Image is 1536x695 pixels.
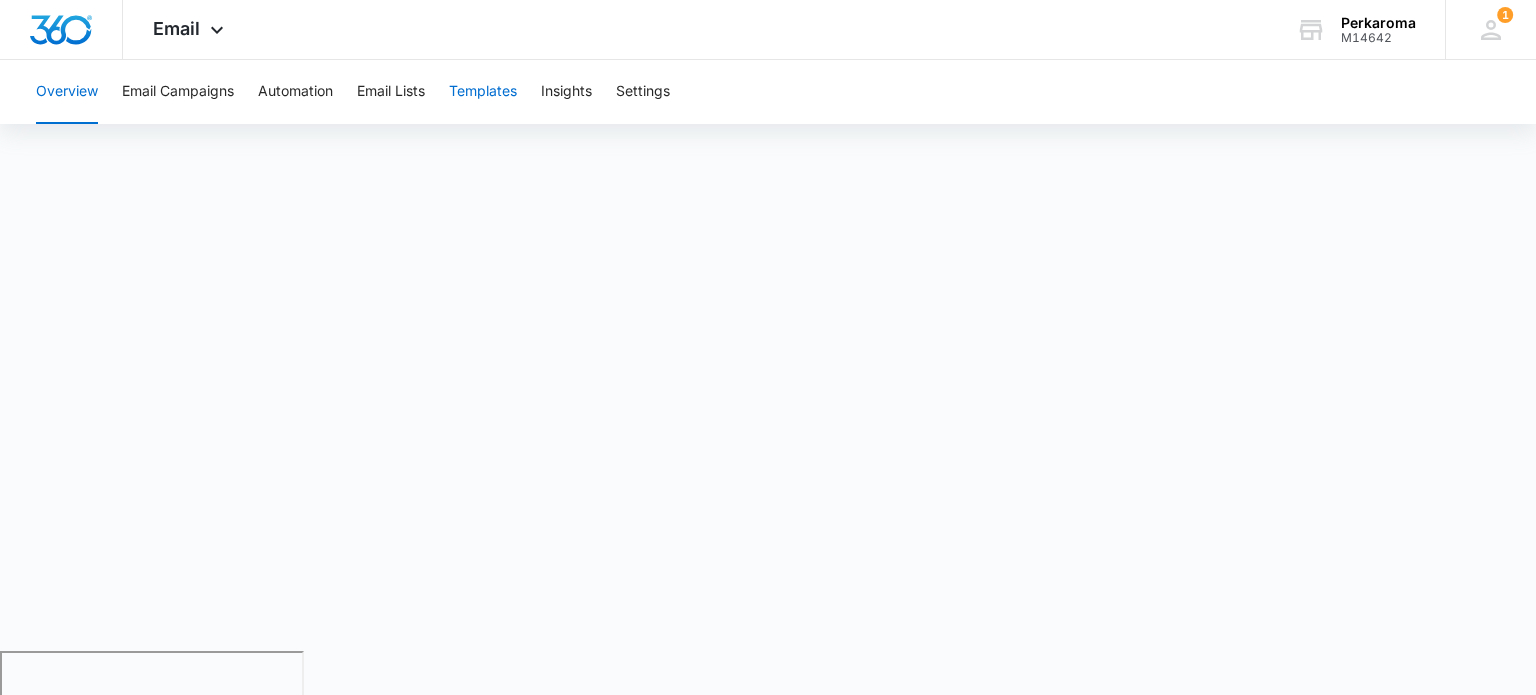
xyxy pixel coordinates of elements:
button: Email Lists [357,60,425,124]
button: Insights [541,60,592,124]
button: Email Campaigns [122,60,234,124]
button: Settings [616,60,670,124]
div: notifications count [1497,7,1513,23]
span: 1 [1497,7,1513,23]
button: Automation [258,60,333,124]
button: Templates [449,60,517,124]
span: Email [153,18,200,39]
button: Overview [36,60,98,124]
div: account id [1341,31,1416,45]
div: account name [1341,15,1416,31]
